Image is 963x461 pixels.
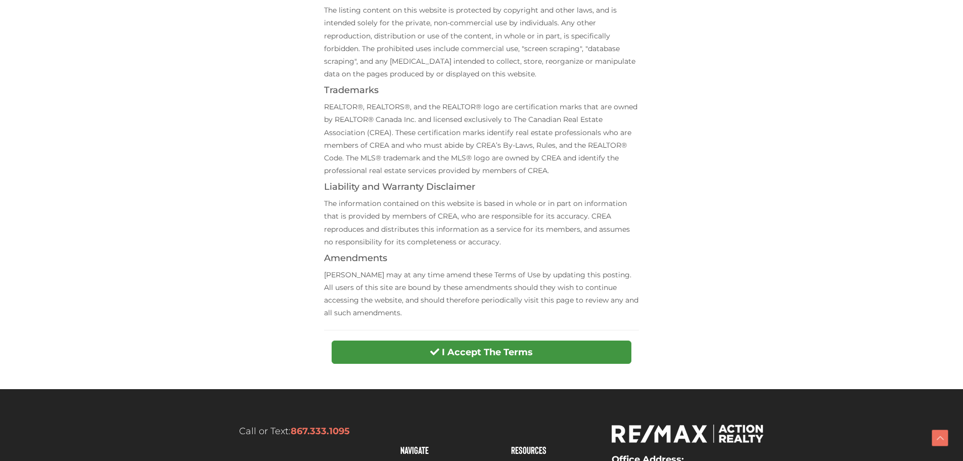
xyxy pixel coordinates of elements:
[324,197,639,248] p: The information contained on this website is based in whole or in part on information that is pro...
[324,86,639,96] h4: Trademarks
[324,4,639,80] p: The listing content on this website is protected by copyright and other laws, and is intended sol...
[324,182,639,192] h4: Liability and Warranty Disclaimer
[324,254,639,264] h4: Amendments
[291,426,350,437] a: 867.333.1095
[324,101,639,177] p: REALTOR®, REALTORS®, and the REALTOR® logo are certification marks that are owned by REALTOR® Can...
[199,425,391,438] p: Call or Text:
[332,341,631,364] button: I Accept The Terms
[324,269,639,320] p: [PERSON_NAME] may at any time amend these Terms of Use by updating this posting. All users of thi...
[400,445,501,455] h4: Navigate
[511,445,602,455] h4: Resources
[442,347,533,358] strong: I Accept The Terms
